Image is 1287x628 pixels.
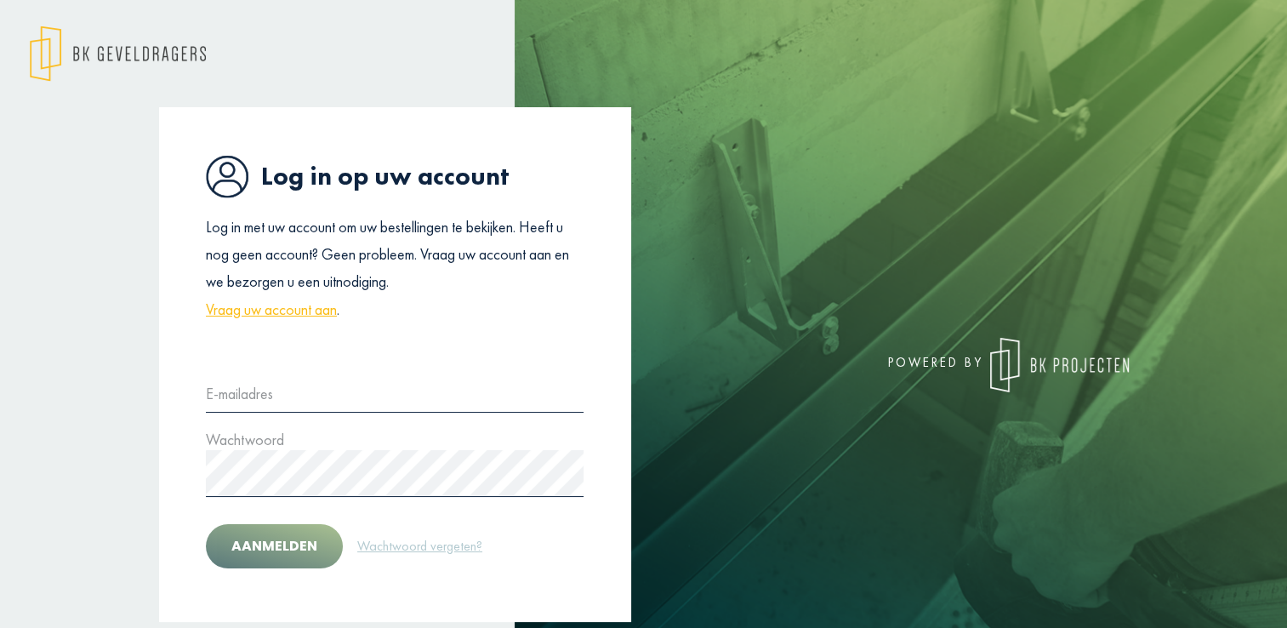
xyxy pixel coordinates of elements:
label: Wachtwoord [206,426,284,454]
img: logo [990,338,1129,392]
button: Aanmelden [206,524,343,568]
img: logo [30,26,206,82]
p: Log in met uw account om uw bestellingen te bekijken. Heeft u nog geen account? Geen probleem. Vr... [206,214,584,324]
img: icon [206,155,248,198]
a: Wachtwoord vergeten? [356,535,483,557]
h1: Log in op uw account [206,155,584,198]
a: Vraag uw account aan [206,296,337,323]
div: powered by [657,338,1129,392]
